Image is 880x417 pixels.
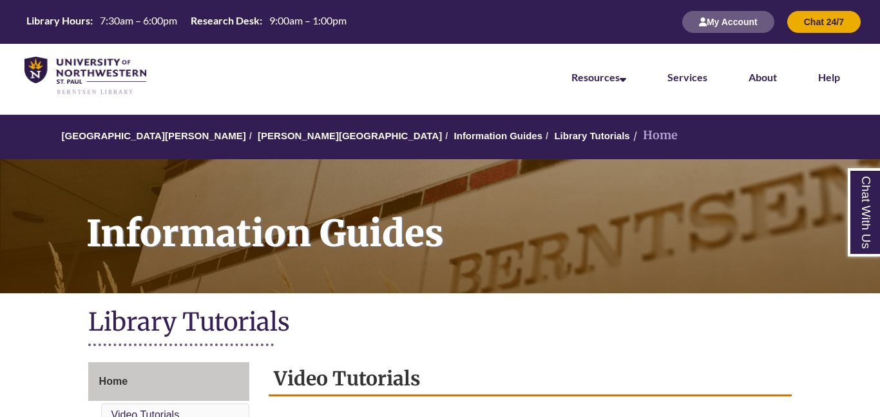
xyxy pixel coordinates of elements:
h1: Library Tutorials [88,306,792,340]
h1: Information Guides [72,159,880,276]
a: Hours Today [21,14,352,31]
a: Resources [571,71,626,83]
li: Home [630,126,678,145]
a: Information Guides [454,130,543,141]
a: Chat 24/7 [787,16,861,27]
th: Library Hours: [21,14,95,28]
th: Research Desk: [186,14,264,28]
a: About [749,71,777,83]
a: Help [818,71,840,83]
span: 9:00am – 1:00pm [269,14,347,26]
button: My Account [682,11,774,33]
a: Library Tutorials [554,130,629,141]
a: Home [88,362,250,401]
a: Services [667,71,707,83]
a: [GEOGRAPHIC_DATA][PERSON_NAME] [62,130,246,141]
span: 7:30am – 6:00pm [100,14,177,26]
a: [PERSON_NAME][GEOGRAPHIC_DATA] [258,130,442,141]
button: Chat 24/7 [787,11,861,33]
h2: Video Tutorials [269,362,792,396]
img: UNWSP Library Logo [24,57,146,95]
span: Home [99,376,128,387]
table: Hours Today [21,14,352,30]
a: My Account [682,16,774,27]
